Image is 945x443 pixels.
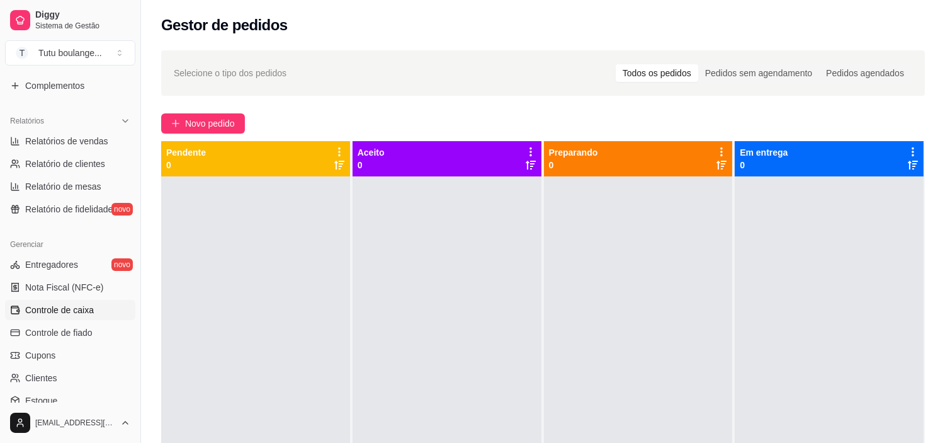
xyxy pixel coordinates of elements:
a: Complementos [5,76,135,96]
a: Controle de caixa [5,300,135,320]
span: Controle de caixa [25,304,94,316]
span: Clientes [25,372,57,384]
span: Diggy [35,9,130,21]
span: plus [171,119,180,128]
span: Relatórios [10,116,44,126]
button: Novo pedido [161,113,245,134]
button: [EMAIL_ADDRESS][DOMAIN_NAME] [5,408,135,438]
span: T [16,47,28,59]
p: 0 [166,159,206,171]
span: Relatório de mesas [25,180,101,193]
span: [EMAIL_ADDRESS][DOMAIN_NAME] [35,418,115,428]
a: Relatório de fidelidadenovo [5,199,135,219]
a: Relatório de mesas [5,176,135,197]
div: Tutu boulange ... [38,47,102,59]
span: Estoque [25,394,57,407]
span: Relatório de fidelidade [25,203,113,216]
a: Relatório de clientes [5,154,135,174]
span: Relatório de clientes [25,158,105,170]
span: Controle de fiado [25,326,93,339]
p: Pendente [166,146,206,159]
a: DiggySistema de Gestão [5,5,135,35]
h2: Gestor de pedidos [161,15,288,35]
div: Pedidos agendados [819,64,911,82]
span: Complementos [25,79,84,92]
div: Pedidos sem agendamento [698,64,819,82]
span: Sistema de Gestão [35,21,130,31]
a: Entregadoresnovo [5,255,135,275]
p: 0 [740,159,788,171]
a: Cupons [5,345,135,365]
a: Relatórios de vendas [5,131,135,151]
a: Controle de fiado [5,323,135,343]
p: 0 [358,159,385,171]
a: Nota Fiscal (NFC-e) [5,277,135,297]
span: Nota Fiscal (NFC-e) [25,281,103,294]
div: Gerenciar [5,234,135,255]
span: Relatórios de vendas [25,135,108,147]
span: Novo pedido [185,117,235,130]
a: Clientes [5,368,135,388]
p: Preparando [549,146,598,159]
button: Select a team [5,40,135,66]
p: Aceito [358,146,385,159]
div: Todos os pedidos [616,64,698,82]
p: Em entrega [740,146,788,159]
span: Entregadores [25,258,78,271]
span: Selecione o tipo dos pedidos [174,66,286,80]
a: Estoque [5,391,135,411]
span: Cupons [25,349,55,362]
p: 0 [549,159,598,171]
